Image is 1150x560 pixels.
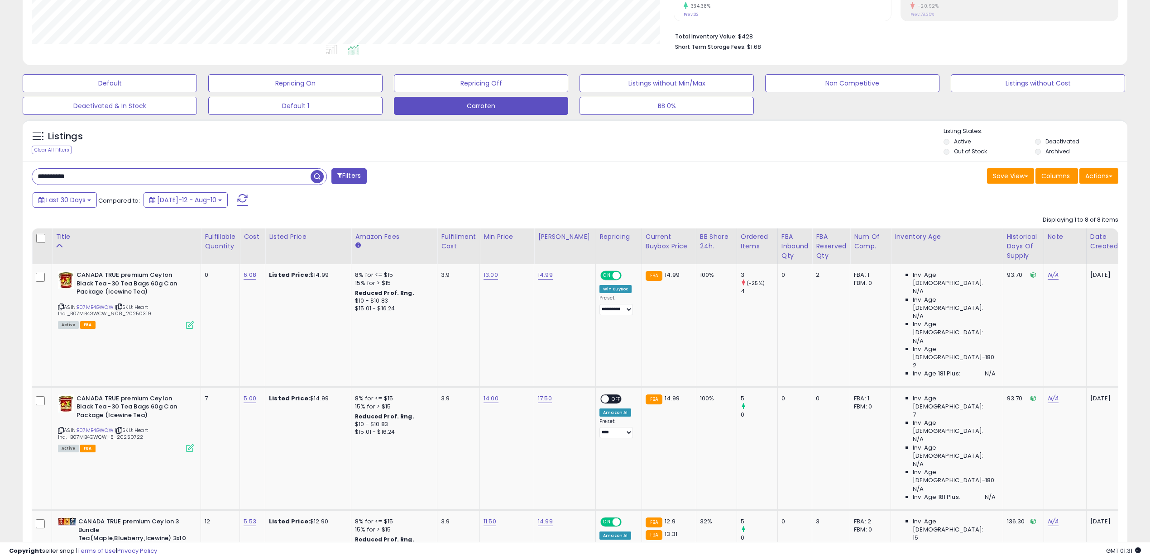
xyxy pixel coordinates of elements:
[816,517,843,526] div: 3
[80,321,96,329] span: FBA
[599,285,632,293] div: Win BuyBox
[538,517,553,526] a: 14.99
[951,74,1125,92] button: Listings without Cost
[269,517,344,526] div: $12.90
[355,394,430,403] div: 8% for <= $15
[599,408,631,417] div: Amazon AI
[913,517,996,534] span: Inv. Age [DEMOGRAPHIC_DATA]:
[1090,394,1126,403] div: [DATE]
[675,33,737,40] b: Total Inventory Value:
[46,195,86,204] span: Last 30 Days
[441,271,473,279] div: 3.9
[9,547,157,555] div: seller snap | |
[646,271,662,281] small: FBA
[913,419,996,435] span: Inv. Age [DEMOGRAPHIC_DATA]:
[355,242,360,250] small: Amazon Fees.
[1106,546,1141,555] span: 2025-09-10 01:31 GMT
[355,421,430,428] div: $10 - $10.83
[58,427,148,440] span: | SKU: Heart Ind._B07MB4GWCW_5_20250722
[913,296,996,312] span: Inv. Age [DEMOGRAPHIC_DATA]:
[781,394,805,403] div: 0
[913,312,924,320] span: N/A
[1079,168,1118,184] button: Actions
[854,403,884,411] div: FBM: 0
[741,394,777,403] div: 5
[1048,271,1059,280] a: N/A
[816,271,843,279] div: 2
[781,232,809,261] div: FBA inbound Qty
[913,320,996,337] span: Inv. Age [DEMOGRAPHIC_DATA]:
[741,411,777,419] div: 0
[23,97,197,115] button: Deactivated & In Stock
[1045,138,1079,145] label: Deactivated
[32,146,72,154] div: Clear All Filters
[205,271,233,279] div: 0
[77,427,114,434] a: B07MB4GWCW
[394,97,568,115] button: Carroten
[77,304,114,311] a: B07MB4GWCW
[913,287,924,295] span: N/A
[913,361,916,370] span: 2
[269,517,310,526] b: Listed Price:
[741,232,774,251] div: Ordered Items
[601,518,613,526] span: ON
[1090,517,1126,526] div: [DATE]
[98,196,140,205] span: Compared to:
[665,517,676,526] span: 12.9
[913,271,996,287] span: Inv. Age [DEMOGRAPHIC_DATA]:
[913,485,924,493] span: N/A
[355,305,430,313] div: $15.01 - $16.24
[913,337,924,345] span: N/A
[1007,394,1037,403] div: 93.70
[355,297,430,305] div: $10 - $10.83
[205,232,236,251] div: Fulfillable Quantity
[741,517,777,526] div: 5
[700,232,733,251] div: BB Share 24h.
[23,74,197,92] button: Default
[441,232,476,251] div: Fulfillment Cost
[854,232,887,251] div: Num of Comp.
[9,546,42,555] strong: Copyright
[913,468,996,484] span: Inv. Age [DEMOGRAPHIC_DATA]-180:
[355,413,414,420] b: Reduced Prof. Rng.
[77,394,187,422] b: CANADA TRUE premium Ceylon Black Tea -30 Tea Bags 60g Can Package (Icewine Tea)
[665,530,677,538] span: 13.31
[1041,171,1070,180] span: Columns
[913,345,996,361] span: Inv. Age [DEMOGRAPHIC_DATA]-180:
[355,232,433,242] div: Amazon Fees
[77,271,187,299] b: CANADA TRUE premium Ceylon Black Tea -30 Tea Bags 60g Can Package (Icewine Tea)
[895,232,999,242] div: Inventory Age
[987,168,1034,184] button: Save View
[675,30,1112,41] li: $428
[269,232,347,242] div: Listed Price
[538,271,553,280] a: 14.99
[915,3,939,9] small: -20.92%
[985,493,996,501] span: N/A
[58,394,74,413] img: 41pd1-XfBLL._SL40_.jpg
[117,546,157,555] a: Privacy Policy
[355,271,430,279] div: 8% for <= $15
[355,526,430,534] div: 15% for > $15
[747,43,761,51] span: $1.68
[913,394,996,411] span: Inv. Age [DEMOGRAPHIC_DATA]:
[944,127,1127,136] p: Listing States:
[684,12,699,17] small: Prev: 32
[781,517,805,526] div: 0
[244,517,256,526] a: 5.53
[599,418,635,439] div: Preset:
[58,394,194,451] div: ASIN:
[646,232,692,251] div: Current Buybox Price
[355,428,430,436] div: $15.01 - $16.24
[910,12,934,17] small: Prev: 78.35%
[646,394,662,404] small: FBA
[1090,232,1130,251] div: Date Created
[269,394,310,403] b: Listed Price:
[854,271,884,279] div: FBA: 1
[781,271,805,279] div: 0
[205,394,233,403] div: 7
[665,394,680,403] span: 14.99
[78,517,188,553] b: CANADA TRUE premium Ceylon 3 Bundle Tea(Maple,Blueberry,Icewine) 3x10 Tea Bags 60g (One Pack)
[599,532,631,540] div: Amazon AI
[58,517,76,526] img: 41fM6sG4jYL._SL40_.jpg
[580,74,754,92] button: Listings without Min/Max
